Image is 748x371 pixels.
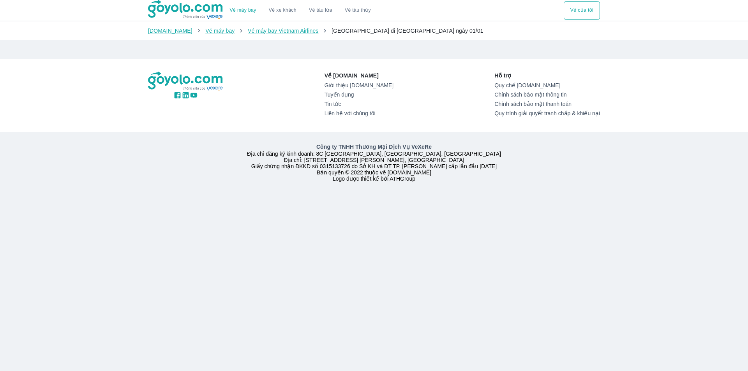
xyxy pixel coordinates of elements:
a: [DOMAIN_NAME] [148,28,192,34]
a: Vé máy bay Vietnam Airlines [248,28,319,34]
a: Quy chế [DOMAIN_NAME] [494,82,600,88]
a: Tin tức [325,101,393,107]
a: Giới thiệu [DOMAIN_NAME] [325,82,393,88]
p: Về [DOMAIN_NAME] [325,72,393,79]
a: Liên hệ với chúng tôi [325,110,393,116]
p: Công ty TNHH Thương Mại Dịch Vụ VeXeRe [150,143,598,151]
button: Vé của tôi [564,1,600,20]
button: Vé tàu thủy [339,1,377,20]
nav: breadcrumb [148,27,600,35]
a: Vé máy bay [230,7,256,13]
div: Địa chỉ đăng ký kinh doanh: 8C [GEOGRAPHIC_DATA], [GEOGRAPHIC_DATA], [GEOGRAPHIC_DATA] Địa chỉ: [... [143,143,605,182]
a: Chính sách bảo mật thanh toán [494,101,600,107]
div: choose transportation mode [564,1,600,20]
a: Quy trình giải quyết tranh chấp & khiếu nại [494,110,600,116]
div: choose transportation mode [224,1,377,20]
p: Hỗ trợ [494,72,600,79]
img: logo [148,72,224,91]
a: Vé tàu lửa [303,1,339,20]
a: Vé xe khách [269,7,296,13]
span: [GEOGRAPHIC_DATA] đi [GEOGRAPHIC_DATA] ngày 01/01 [332,28,483,34]
a: Chính sách bảo mật thông tin [494,91,600,98]
a: Vé máy bay [205,28,235,34]
a: Tuyển dụng [325,91,393,98]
